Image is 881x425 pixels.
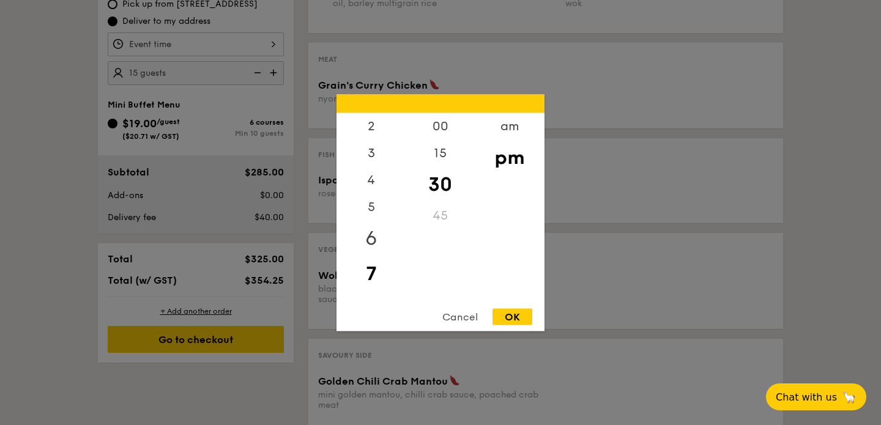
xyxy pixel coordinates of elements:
[336,113,406,139] div: 2
[776,391,837,403] span: Chat with us
[336,166,406,193] div: 4
[406,202,475,229] div: 45
[406,139,475,166] div: 15
[336,256,406,291] div: 7
[475,139,544,175] div: pm
[406,166,475,202] div: 30
[475,113,544,139] div: am
[430,308,490,325] div: Cancel
[842,390,857,404] span: 🦙
[406,113,475,139] div: 00
[336,193,406,220] div: 5
[336,220,406,256] div: 6
[336,291,406,318] div: 8
[766,383,866,410] button: Chat with us🦙
[336,139,406,166] div: 3
[493,308,532,325] div: OK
